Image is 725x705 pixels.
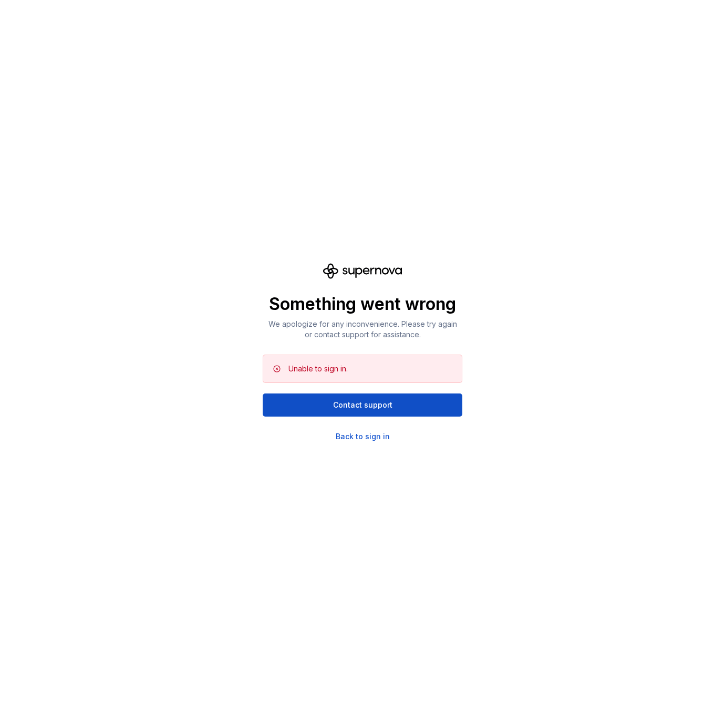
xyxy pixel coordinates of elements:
[336,431,390,442] a: Back to sign in
[263,294,462,315] p: Something went wrong
[333,400,392,410] span: Contact support
[263,393,462,417] button: Contact support
[288,364,348,374] div: Unable to sign in.
[263,319,462,340] p: We apologize for any inconvenience. Please try again or contact support for assistance.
